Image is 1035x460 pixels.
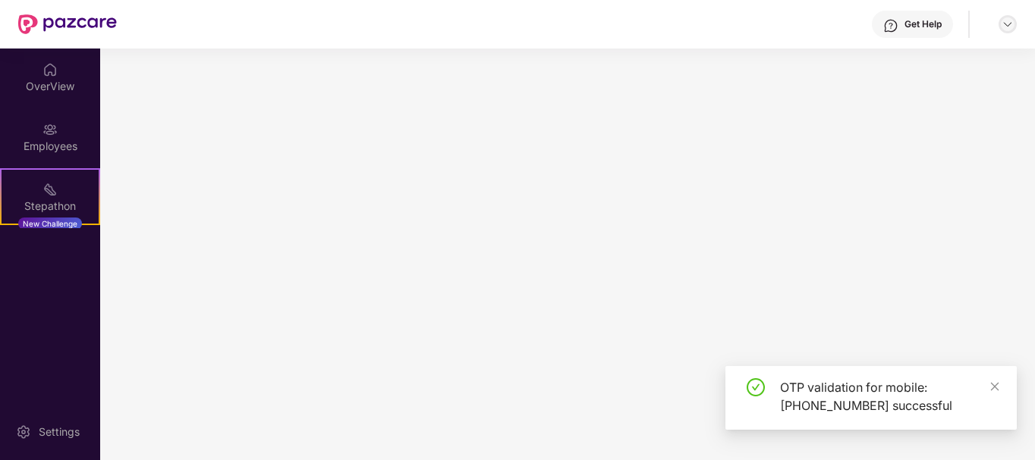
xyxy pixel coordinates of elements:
[18,217,82,230] div: New Challenge
[34,424,84,440] div: Settings
[2,199,99,214] div: Stepathon
[18,14,117,34] img: New Pazcare Logo
[904,18,942,30] div: Get Help
[989,381,1000,392] span: close
[42,122,58,137] img: svg+xml;base64,PHN2ZyBpZD0iRW1wbG95ZWVzIiB4bWxucz0iaHR0cDovL3d3dy53My5vcmcvMjAwMC9zdmciIHdpZHRoPS...
[16,424,31,440] img: svg+xml;base64,PHN2ZyBpZD0iU2V0dGluZy0yMHgyMCIgeG1sbnM9Imh0dHA6Ly93d3cudzMub3JnLzIwMDAvc3ZnIiB3aW...
[1002,18,1014,30] img: svg+xml;base64,PHN2ZyBpZD0iRHJvcGRvd24tMzJ4MzIiIHhtbG5zPSJodHRwOi8vd3d3LnczLm9yZy8yMDAwL3N2ZyIgd2...
[42,62,58,77] img: svg+xml;base64,PHN2ZyBpZD0iSG9tZSIgeG1sbnM9Imh0dHA6Ly93d3cudzMub3JnLzIwMDAvc3ZnIiB3aWR0aD0iMjAiIG...
[780,378,999,415] div: OTP validation for mobile: [PHONE_NUMBER] successful
[747,378,765,396] span: check-circle
[42,182,58,197] img: svg+xml;base64,PHN2ZyB4bWxucz0iaHR0cDovL3d3dy53My5vcmcvMjAwMC9zdmciIHdpZHRoPSIyMSIgaGVpZ2h0PSIyMC...
[883,18,898,33] img: svg+xml;base64,PHN2ZyBpZD0iSGVscC0zMngzMiIgeG1sbnM9Imh0dHA6Ly93d3cudzMub3JnLzIwMDAvc3ZnIiB3aWR0aD...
